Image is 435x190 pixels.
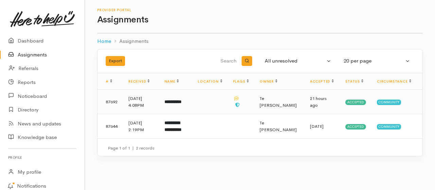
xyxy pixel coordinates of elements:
span: Accepted [345,100,366,105]
span: Community [377,100,401,105]
span: Accepted [345,124,366,129]
td: [DATE] 4:08PM [123,90,159,114]
td: [DATE] 2:19PM [123,114,159,139]
a: Received [128,79,150,84]
small: Page 1 of 1 2 records [108,145,154,151]
div: All unresolved [265,57,325,65]
a: Name [164,79,179,84]
span: Community [377,124,401,129]
button: 20 per page [340,54,414,68]
button: Export [106,56,125,66]
a: Location [198,79,222,84]
a: Flags [233,79,249,84]
td: 87644 [98,114,123,139]
td: 87692 [98,90,123,114]
nav: breadcrumb [97,33,423,49]
h1: Assignments [97,15,423,25]
time: [DATE] [310,123,324,129]
span: | [132,145,134,151]
a: Accepted [310,79,334,84]
a: Circumstance [377,79,411,84]
a: Status [345,79,363,84]
h6: Profile [8,153,76,162]
span: Te [PERSON_NAME] [260,120,297,133]
button: All unresolved [261,54,335,68]
span: Te [PERSON_NAME] [260,96,297,108]
input: Search [183,53,238,69]
li: Assignments [111,37,149,45]
a: Home [97,37,111,45]
time: 21 hours ago [310,96,327,108]
div: 20 per page [344,57,404,65]
a: # [106,79,112,84]
a: Owner [260,79,277,84]
h6: Provider Portal [97,8,423,12]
